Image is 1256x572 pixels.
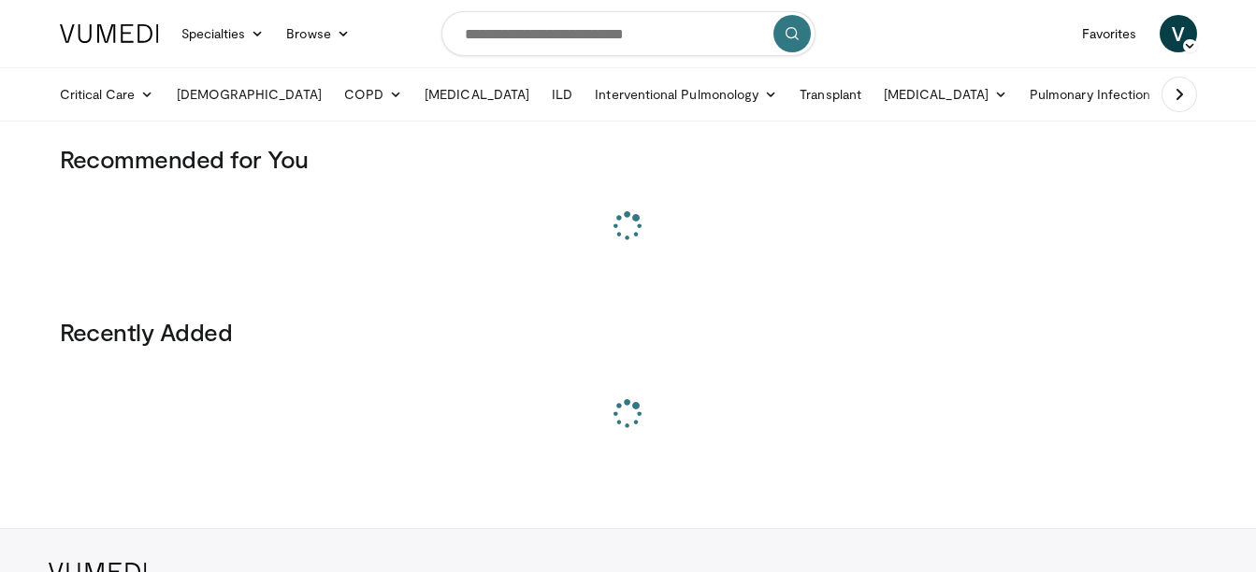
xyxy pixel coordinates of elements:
[166,76,333,113] a: [DEMOGRAPHIC_DATA]
[333,76,413,113] a: COPD
[584,76,788,113] a: Interventional Pulmonology
[60,144,1197,174] h3: Recommended for You
[275,15,361,52] a: Browse
[541,76,584,113] a: ILD
[60,24,159,43] img: VuMedi Logo
[60,317,1197,347] h3: Recently Added
[49,76,166,113] a: Critical Care
[873,76,1018,113] a: [MEDICAL_DATA]
[1071,15,1148,52] a: Favorites
[170,15,276,52] a: Specialties
[413,76,541,113] a: [MEDICAL_DATA]
[788,76,873,113] a: Transplant
[1018,76,1180,113] a: Pulmonary Infection
[1160,15,1197,52] a: V
[441,11,816,56] input: Search topics, interventions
